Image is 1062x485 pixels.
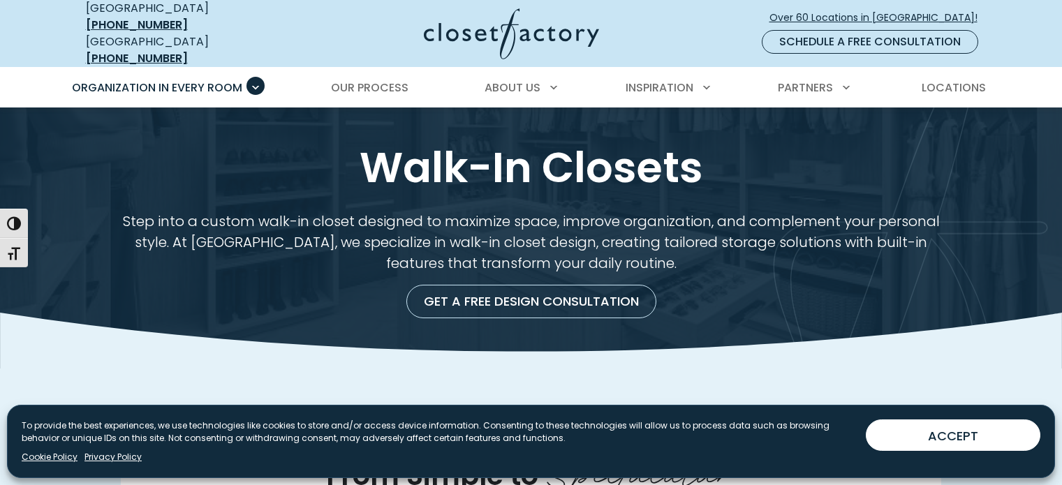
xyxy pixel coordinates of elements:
span: Locations [922,80,986,96]
a: Privacy Policy [84,451,142,463]
span: Organization in Every Room [72,80,242,96]
p: To provide the best experiences, we use technologies like cookies to store and/or access device i... [22,419,855,445]
span: About Us [485,80,540,96]
a: Schedule a Free Consultation [762,30,978,54]
span: Inspiration [626,80,693,96]
img: Closet Factory Logo [424,8,599,59]
span: Over 60 Locations in [GEOGRAPHIC_DATA]! [769,10,989,25]
a: [PHONE_NUMBER] [86,17,188,33]
a: Cookie Policy [22,451,78,463]
span: Partners [778,80,833,96]
p: Step into a custom walk-in closet designed to maximize space, improve organization, and complemen... [121,211,941,274]
a: Get a Free Design Consultation [406,285,656,318]
nav: Primary Menu [62,68,1001,107]
div: [GEOGRAPHIC_DATA] [86,33,288,67]
button: ACCEPT [866,419,1040,451]
h1: Walk-In Closets [83,141,980,194]
a: [PHONE_NUMBER] [86,50,188,66]
span: Our Process [331,80,408,96]
a: Over 60 Locations in [GEOGRAPHIC_DATA]! [769,6,989,30]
